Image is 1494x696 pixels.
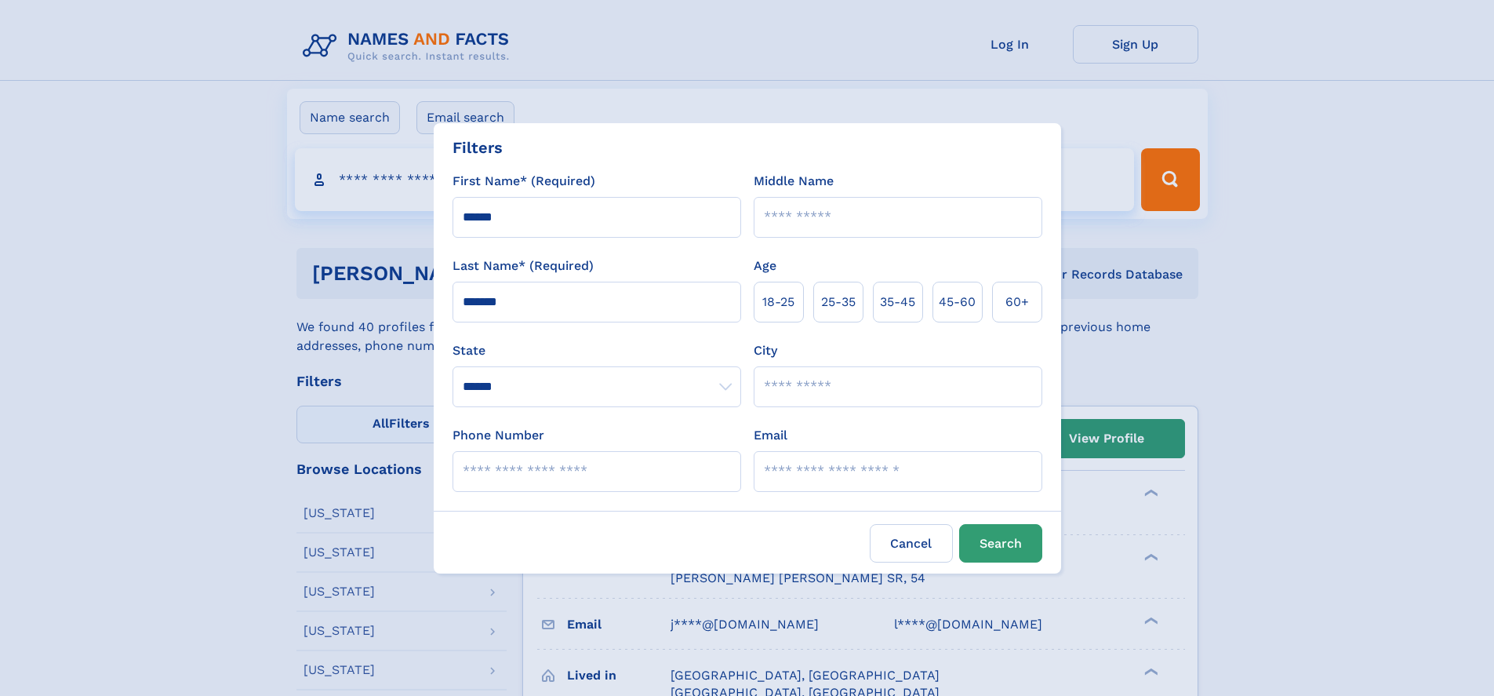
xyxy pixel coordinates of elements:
[453,172,595,191] label: First Name* (Required)
[821,293,856,312] span: 25‑35
[453,257,594,275] label: Last Name* (Required)
[880,293,915,312] span: 35‑45
[453,136,503,159] div: Filters
[762,293,794,312] span: 18‑25
[870,524,953,563] label: Cancel
[754,172,834,191] label: Middle Name
[453,426,544,445] label: Phone Number
[959,524,1042,563] button: Search
[754,426,787,445] label: Email
[754,257,776,275] label: Age
[754,341,777,360] label: City
[1005,293,1029,312] span: 60+
[453,341,741,360] label: State
[939,293,976,312] span: 45‑60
